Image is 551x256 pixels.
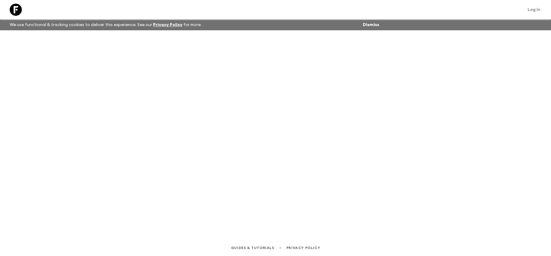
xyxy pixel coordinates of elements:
a: Privacy Policy [153,23,182,27]
a: Privacy Policy [286,244,320,251]
a: Log in [524,5,544,14]
a: Guides & Tutorials [231,244,274,251]
button: Dismiss [361,21,381,29]
p: We use functional & tracking cookies to deliver this experience. See our for more. [7,19,204,30]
